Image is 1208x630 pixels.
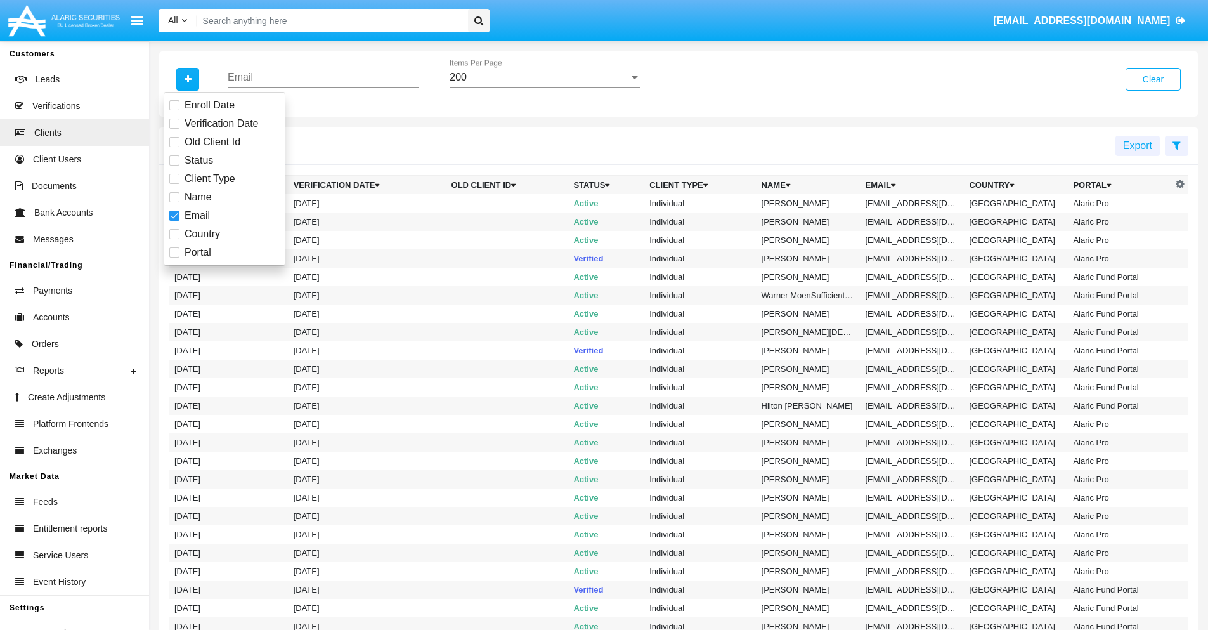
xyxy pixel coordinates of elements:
[644,213,756,231] td: Individual
[1068,176,1172,195] th: Portal
[644,452,756,470] td: Individual
[644,378,756,397] td: Individual
[861,323,964,341] td: [EMAIL_ADDRESS][DOMAIN_NAME]
[644,249,756,268] td: Individual
[34,206,93,220] span: Bank Accounts
[289,194,446,213] td: [DATE]
[861,194,964,213] td: [EMAIL_ADDRESS][DOMAIN_NAME]
[169,378,289,397] td: [DATE]
[289,231,446,249] td: [DATE]
[169,470,289,489] td: [DATE]
[568,268,644,286] td: Active
[644,562,756,581] td: Individual
[289,470,446,489] td: [DATE]
[289,397,446,415] td: [DATE]
[861,470,964,489] td: [EMAIL_ADDRESS][DOMAIN_NAME]
[757,544,861,562] td: [PERSON_NAME]
[568,433,644,452] td: Active
[861,489,964,507] td: [EMAIL_ADDRESS][DOMAIN_NAME]
[197,9,464,32] input: Search
[568,581,644,599] td: Verified
[1068,562,1172,581] td: Alaric Pro
[169,562,289,581] td: [DATE]
[289,581,446,599] td: [DATE]
[169,452,289,470] td: [DATE]
[568,562,644,581] td: Active
[289,323,446,341] td: [DATE]
[568,378,644,397] td: Active
[757,378,861,397] td: [PERSON_NAME]
[644,305,756,323] td: Individual
[1068,397,1172,415] td: Alaric Fund Portal
[6,2,122,39] img: Logo image
[568,213,644,231] td: Active
[861,433,964,452] td: [EMAIL_ADDRESS][DOMAIN_NAME]
[289,249,446,268] td: [DATE]
[32,100,80,113] span: Verifications
[757,525,861,544] td: [PERSON_NAME]
[861,599,964,617] td: [EMAIL_ADDRESS][DOMAIN_NAME]
[169,305,289,323] td: [DATE]
[1123,140,1152,151] span: Export
[568,323,644,341] td: Active
[33,495,58,509] span: Feeds
[33,522,108,535] span: Entitlement reports
[289,562,446,581] td: [DATE]
[964,525,1068,544] td: [GEOGRAPHIC_DATA]
[644,176,756,195] th: Client Type
[757,562,861,581] td: [PERSON_NAME]
[159,14,197,27] a: All
[289,544,446,562] td: [DATE]
[568,341,644,360] td: Verified
[568,470,644,489] td: Active
[289,525,446,544] td: [DATE]
[450,72,467,82] span: 200
[1068,231,1172,249] td: Alaric Pro
[1068,249,1172,268] td: Alaric Pro
[33,364,64,377] span: Reports
[33,575,86,589] span: Event History
[757,415,861,433] td: [PERSON_NAME]
[964,415,1068,433] td: [GEOGRAPHIC_DATA]
[964,305,1068,323] td: [GEOGRAPHIC_DATA]
[757,305,861,323] td: [PERSON_NAME]
[568,397,644,415] td: Active
[289,599,446,617] td: [DATE]
[32,338,59,351] span: Orders
[993,15,1170,26] span: [EMAIL_ADDRESS][DOMAIN_NAME]
[169,489,289,507] td: [DATE]
[757,360,861,378] td: [PERSON_NAME]
[1068,581,1172,599] td: Alaric Fund Portal
[964,360,1068,378] td: [GEOGRAPHIC_DATA]
[964,176,1068,195] th: Country
[33,417,108,431] span: Platform Frontends
[169,341,289,360] td: [DATE]
[644,525,756,544] td: Individual
[964,213,1068,231] td: [GEOGRAPHIC_DATA]
[1068,305,1172,323] td: Alaric Fund Portal
[289,433,446,452] td: [DATE]
[964,268,1068,286] td: [GEOGRAPHIC_DATA]
[185,190,212,205] span: Name
[757,507,861,525] td: [PERSON_NAME]
[169,544,289,562] td: [DATE]
[168,15,178,25] span: All
[289,176,446,195] th: Verification date
[644,268,756,286] td: Individual
[964,544,1068,562] td: [GEOGRAPHIC_DATA]
[1068,507,1172,525] td: Alaric Pro
[169,323,289,341] td: [DATE]
[1068,323,1172,341] td: Alaric Fund Portal
[644,581,756,599] td: Individual
[33,153,81,166] span: Client Users
[32,180,77,193] span: Documents
[289,305,446,323] td: [DATE]
[861,213,964,231] td: [EMAIL_ADDRESS][DOMAIN_NAME]
[964,452,1068,470] td: [GEOGRAPHIC_DATA]
[644,194,756,213] td: Individual
[289,341,446,360] td: [DATE]
[33,284,72,298] span: Payments
[568,507,644,525] td: Active
[568,305,644,323] td: Active
[1115,136,1160,156] button: Export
